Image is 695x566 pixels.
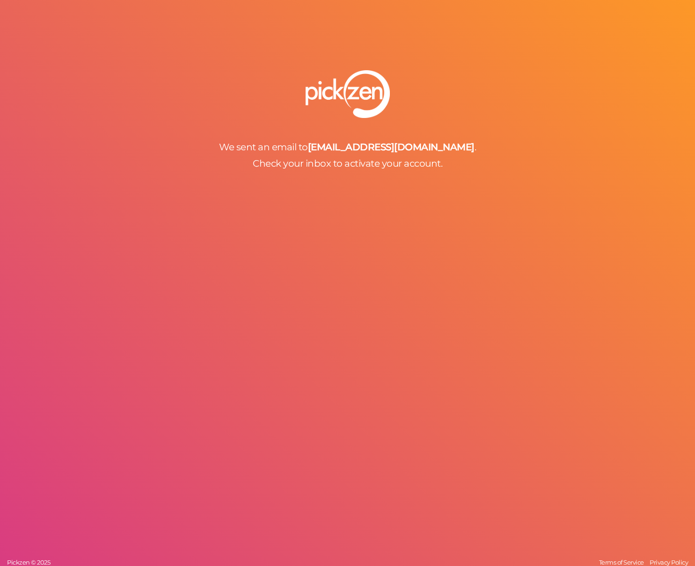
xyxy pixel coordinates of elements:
[5,559,52,566] a: Pickzen © 2025
[599,559,644,566] span: Terms of Service
[306,70,390,118] img: pz-logo-white.png
[219,141,308,153] span: We sent an email to
[597,559,646,566] a: Terms of Service
[650,559,688,566] span: Privacy Policy
[253,158,442,169] span: Check your inbox to activate your account.
[647,559,690,566] a: Privacy Policy
[475,141,476,153] span: .
[308,141,475,153] b: [EMAIL_ADDRESS][DOMAIN_NAME]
